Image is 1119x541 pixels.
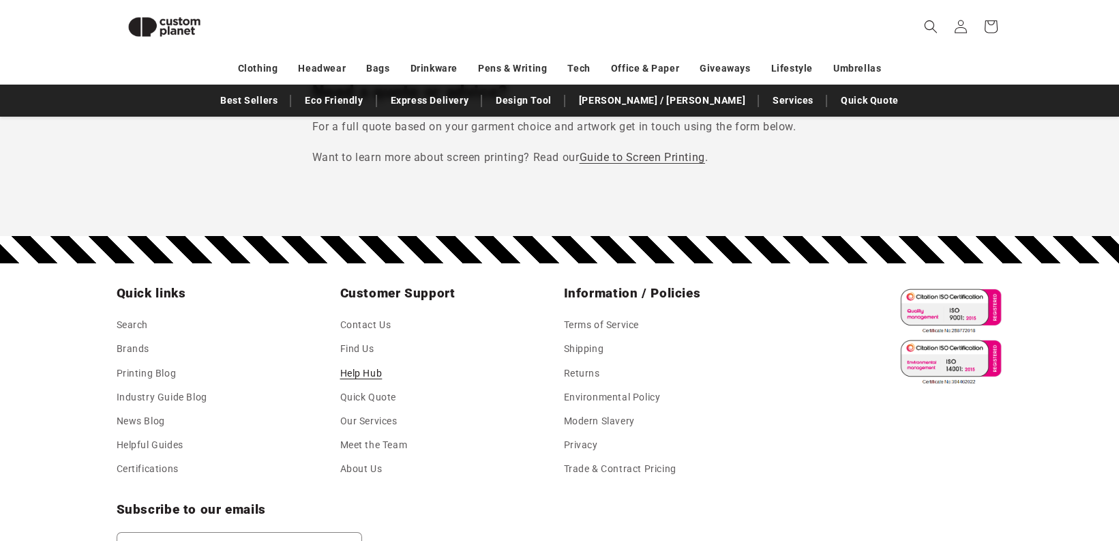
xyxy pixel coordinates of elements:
[833,57,881,81] a: Umbrellas
[766,89,820,113] a: Services
[117,337,150,361] a: Brands
[298,89,370,113] a: Eco Friendly
[567,57,590,81] a: Tech
[340,457,383,481] a: About Us
[895,336,1003,388] img: ISO 14001 Certified
[340,362,383,385] a: Help Hub
[340,317,391,337] a: Contact Us
[117,457,179,481] a: Certifications
[213,89,284,113] a: Best Sellers
[411,57,458,81] a: Drinkware
[340,385,397,409] a: Quick Quote
[117,362,177,385] a: Printing Blog
[312,117,807,137] p: For a full quote based on your garment choice and artwork get in touch using the form below.
[611,57,679,81] a: Office & Paper
[771,57,813,81] a: Lifestyle
[564,385,661,409] a: Environmental Policy
[834,89,906,113] a: Quick Quote
[564,337,604,361] a: Shipping
[340,409,398,433] a: Our Services
[564,317,640,337] a: Terms of Service
[564,409,635,433] a: Modern Slavery
[340,285,556,302] h2: Customer Support
[117,5,212,48] img: Custom Planet
[117,501,824,518] h2: Subscribe to our emails
[384,89,476,113] a: Express Delivery
[340,337,374,361] a: Find Us
[489,89,558,113] a: Design Tool
[564,433,598,457] a: Privacy
[572,89,752,113] a: [PERSON_NAME] / [PERSON_NAME]
[478,57,547,81] a: Pens & Writing
[564,362,600,385] a: Returns
[117,317,149,337] a: Search
[700,57,750,81] a: Giveaways
[117,285,332,302] h2: Quick links
[564,285,779,302] h2: Information / Policies
[117,433,183,457] a: Helpful Guides
[366,57,389,81] a: Bags
[117,385,207,409] a: Industry Guide Blog
[312,148,807,168] p: Want to learn more about screen printing? Read our .
[580,151,705,164] a: Guide to Screen Printing
[885,394,1119,541] iframe: Chat Widget
[117,409,165,433] a: News Blog
[298,57,346,81] a: Headwear
[916,12,946,42] summary: Search
[238,57,278,81] a: Clothing
[340,433,408,457] a: Meet the Team
[895,285,1003,336] img: ISO 9001 Certified
[564,457,676,481] a: Trade & Contract Pricing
